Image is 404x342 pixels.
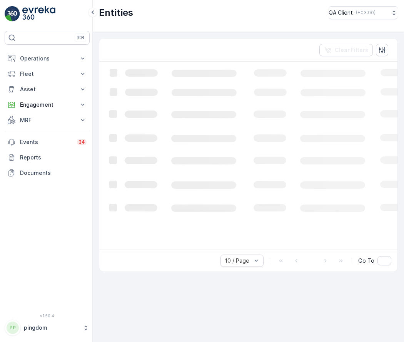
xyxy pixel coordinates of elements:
[319,44,373,56] button: Clear Filters
[78,139,85,145] p: 34
[5,82,90,97] button: Asset
[7,322,19,334] div: PP
[20,55,74,62] p: Operations
[356,10,376,16] p: ( +03:00 )
[5,320,90,336] button: PPpingdom
[24,324,79,332] p: pingdom
[20,70,74,78] p: Fleet
[5,51,90,66] button: Operations
[358,257,374,265] span: Go To
[22,6,55,22] img: logo_light-DOdMpM7g.png
[20,116,74,124] p: MRF
[99,7,133,19] p: Entities
[20,138,72,146] p: Events
[20,85,74,93] p: Asset
[5,313,90,318] span: v 1.50.4
[5,97,90,112] button: Engagement
[5,165,90,181] a: Documents
[5,6,20,22] img: logo
[329,6,398,19] button: QA Client(+03:00)
[20,154,87,161] p: Reports
[5,112,90,128] button: MRF
[5,134,90,150] a: Events34
[77,35,84,41] p: ⌘B
[20,169,87,177] p: Documents
[329,9,353,17] p: QA Client
[335,46,368,54] p: Clear Filters
[5,150,90,165] a: Reports
[20,101,74,109] p: Engagement
[5,66,90,82] button: Fleet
